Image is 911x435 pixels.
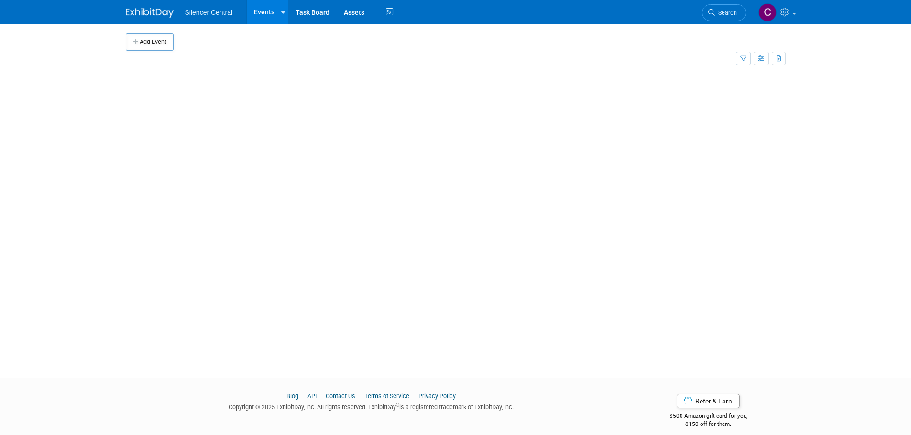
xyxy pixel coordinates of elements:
div: $150 off for them. [631,420,786,428]
a: Blog [286,393,298,400]
span: Silencer Central [185,9,233,16]
a: Search [702,4,746,21]
a: Terms of Service [364,393,409,400]
span: | [300,393,306,400]
img: ExhibitDay [126,8,174,18]
div: $500 Amazon gift card for you, [631,406,786,428]
a: Refer & Earn [677,394,740,408]
div: Copyright © 2025 ExhibitDay, Inc. All rights reserved. ExhibitDay is a registered trademark of Ex... [126,401,617,412]
sup: ® [396,403,399,408]
a: Contact Us [326,393,355,400]
img: Cade Cox [758,3,777,21]
a: API [307,393,317,400]
span: | [411,393,417,400]
a: Privacy Policy [418,393,456,400]
span: Search [715,9,737,16]
span: | [357,393,363,400]
span: | [318,393,324,400]
button: Add Event [126,33,174,51]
